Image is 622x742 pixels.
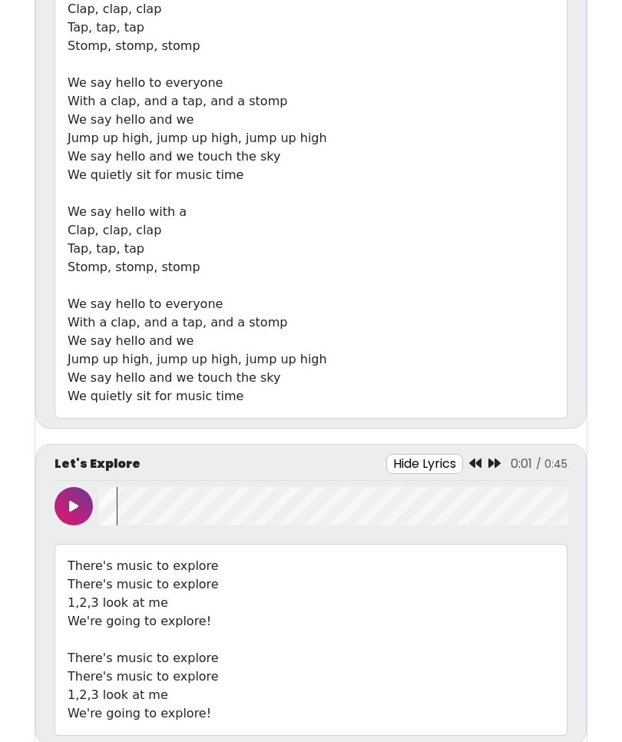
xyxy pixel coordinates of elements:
span: / 0:45 [536,457,567,472]
p: Let's Explore [55,455,141,474]
div: There's music to explore There's music to explore 1,2,3 look at me We're going to explore! There'... [55,545,567,737]
span: 0:01 [511,455,532,473]
button: Hide Lyrics [386,455,463,475]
